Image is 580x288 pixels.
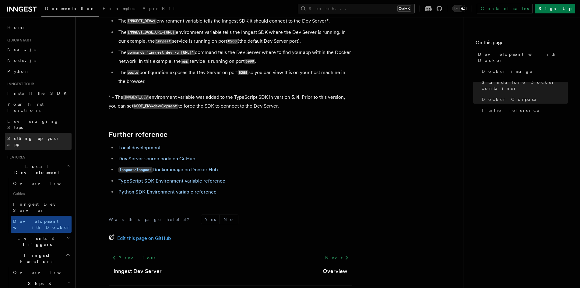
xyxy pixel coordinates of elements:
span: Home [7,24,24,30]
a: Overview [323,267,347,276]
a: Edit this page on GitHub [109,234,171,243]
button: Local Development [5,161,72,178]
a: Further reference [109,130,167,139]
span: Documentation [45,6,95,11]
span: Features [5,155,25,160]
a: Docker Compose [479,94,568,105]
a: inngest/inngestDocker image on Docker Hub [118,167,218,172]
span: Node.js [7,58,36,63]
kbd: Ctrl+K [397,5,411,12]
span: Quick start [5,38,31,43]
a: Overview [11,178,72,189]
a: Dev Server source code on GitHub [118,156,195,162]
span: Examples [103,6,135,11]
code: inngest [155,39,172,44]
a: Python SDK Environment variable reference [118,189,216,195]
span: Edit this page on GitHub [117,234,171,243]
h4: On this page [476,39,568,49]
span: Overview [13,270,76,275]
code: 8288 [238,70,248,75]
a: Examples [99,2,139,16]
a: Documentation [41,2,99,17]
code: INNGEST_BASE_URL=[URL] [127,30,176,35]
span: Python [7,69,30,74]
div: Local Development [5,178,72,233]
a: Node.js [5,55,72,66]
button: Events & Triggers [5,233,72,250]
a: Contact sales [477,4,533,13]
code: inngest/inngest [118,167,153,172]
button: Inngest Functions [5,250,72,267]
a: Install the SDK [5,88,72,99]
span: Standalone Docker container [482,79,568,91]
code: NODE_ENV=development [133,104,178,109]
a: Setting up your app [5,133,72,150]
button: Toggle dark mode [452,5,467,12]
a: Development with Docker [476,49,568,66]
span: AgentKit [142,6,175,11]
a: Python [5,66,72,77]
a: Further reference [479,105,568,116]
span: Next.js [7,47,36,52]
code: INNGEST_DEV=1 [127,19,156,24]
a: Inngest Dev Server [11,199,72,216]
a: Sign Up [535,4,575,13]
code: 3000 [244,59,255,64]
a: Local development [118,145,161,151]
a: AgentKit [139,2,178,16]
button: Search...Ctrl+K [298,4,415,13]
span: Events & Triggers [5,235,66,247]
span: Install the SDK [7,91,70,96]
a: Development with Docker [11,216,72,233]
li: The command tells the Dev Server where to find your app within the Docker network. In this exampl... [117,48,352,66]
span: Docker Compose [482,96,537,102]
code: 8288 [227,39,238,44]
span: Local Development [5,163,66,176]
li: The configuration exposes the Dev Server on port so you can view this on your host machine in the... [117,68,352,86]
a: Leveraging Steps [5,116,72,133]
span: Inngest Functions [5,252,66,265]
code: ports [127,70,139,75]
a: TypeScript SDK Environment variable reference [118,178,225,184]
button: Yes [201,215,220,224]
p: Was this page helpful? [109,216,194,222]
a: Next [322,252,352,263]
a: Your first Functions [5,99,72,116]
a: Docker image [479,66,568,77]
code: app [181,59,189,64]
span: Development with Docker [478,51,568,63]
a: Home [5,22,72,33]
span: Inngest tour [5,82,34,87]
span: Inngest Dev Server [13,202,65,213]
span: Development with Docker [13,219,70,230]
a: Previous [109,252,159,263]
a: Overview [11,267,72,278]
code: command: 'inngest dev -u [URL]' [127,50,195,55]
code: INNGEST_DEV [123,95,149,100]
p: * - The environment variable was added to the TypeScript SDK in version 3.14. Prior to this versi... [109,93,352,111]
a: Standalone Docker container [479,77,568,94]
span: Docker image [482,68,533,74]
span: Leveraging Steps [7,119,59,130]
li: The environment variable tells the Inngest SDK where the Dev Server is running. In our example, t... [117,28,352,46]
span: Your first Functions [7,102,44,113]
a: Inngest Dev Server [114,267,162,276]
span: Further reference [482,107,540,113]
span: Guides [11,189,72,199]
button: No [220,215,238,224]
a: Next.js [5,44,72,55]
li: The environment variable tells the Inngest SDK it should connect to the Dev Server*. [117,17,352,26]
span: Overview [13,181,76,186]
span: Setting up your app [7,136,60,147]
